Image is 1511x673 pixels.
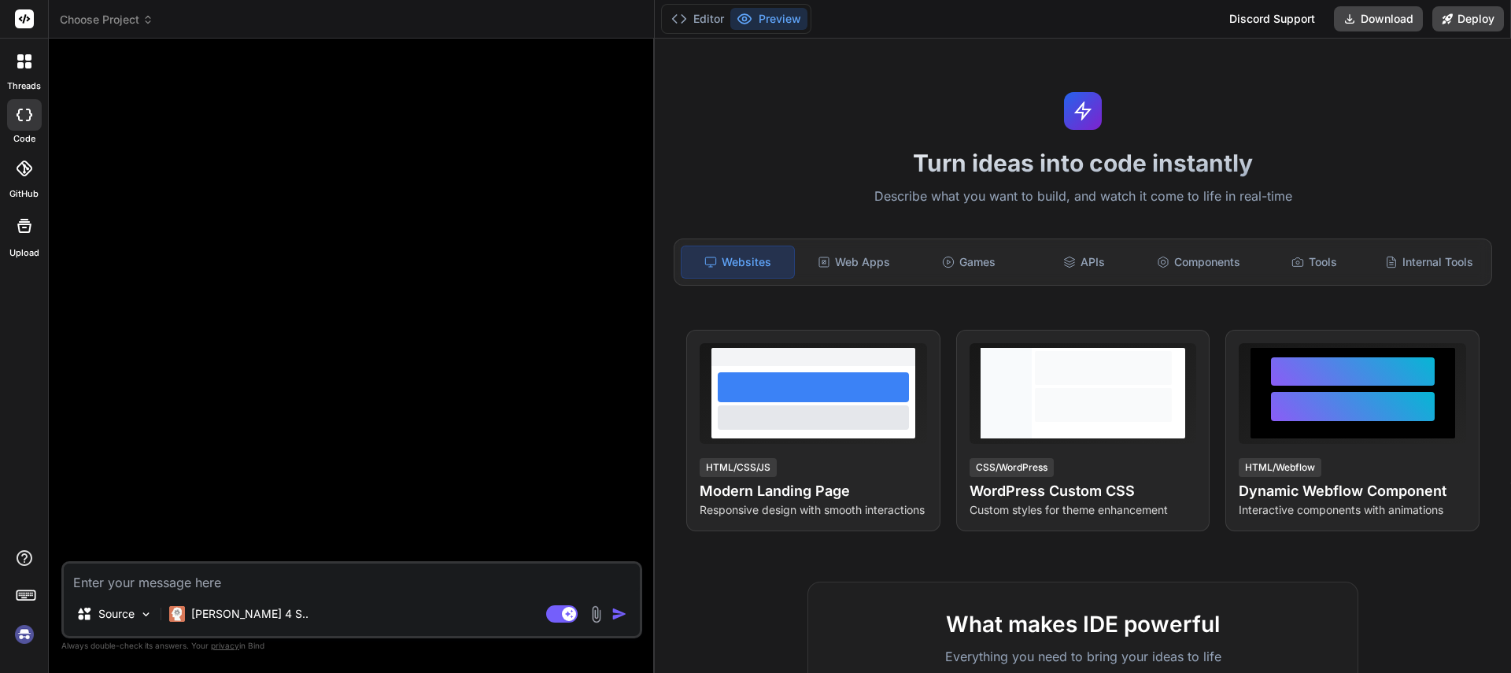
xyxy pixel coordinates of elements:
span: privacy [211,641,239,650]
p: Always double-check its answers. Your in Bind [61,638,642,653]
img: attachment [587,605,605,623]
div: Tools [1258,246,1370,279]
div: Discord Support [1220,6,1324,31]
p: Responsive design with smooth interactions [700,502,927,518]
h4: Dynamic Webflow Component [1239,480,1466,502]
h4: WordPress Custom CSS [970,480,1197,502]
label: threads [7,80,41,93]
img: Claude 4 Sonnet [169,606,185,622]
div: CSS/WordPress [970,458,1054,477]
button: Deploy [1432,6,1504,31]
p: Describe what you want to build, and watch it come to life in real-time [664,187,1502,207]
img: signin [11,621,38,648]
p: Everything you need to bring your ideas to life [833,647,1332,666]
p: [PERSON_NAME] 4 S.. [191,606,308,622]
button: Download [1334,6,1423,31]
h1: Turn ideas into code instantly [664,149,1502,177]
h2: What makes IDE powerful [833,608,1332,641]
div: Web Apps [798,246,910,279]
img: Pick Models [139,608,153,621]
button: Editor [665,8,730,30]
div: Components [1143,246,1254,279]
img: icon [611,606,627,622]
h4: Modern Landing Page [700,480,927,502]
p: Custom styles for theme enhancement [970,502,1197,518]
div: Websites [681,246,794,279]
div: APIs [1028,246,1140,279]
button: Preview [730,8,807,30]
div: HTML/CSS/JS [700,458,777,477]
p: Source [98,606,135,622]
span: Choose Project [60,12,153,28]
label: code [13,132,35,146]
div: HTML/Webflow [1239,458,1321,477]
div: Internal Tools [1373,246,1485,279]
div: Games [913,246,1025,279]
label: Upload [9,246,39,260]
label: GitHub [9,187,39,201]
p: Interactive components with animations [1239,502,1466,518]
